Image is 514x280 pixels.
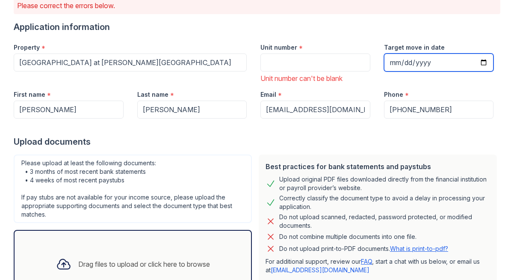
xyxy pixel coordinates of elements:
[260,90,276,99] label: Email
[14,90,45,99] label: First name
[14,21,500,33] div: Application information
[279,175,490,192] div: Upload original PDF files downloaded directly from the financial institution or payroll provider’...
[384,43,445,52] label: Target move in date
[279,213,490,230] div: Do not upload scanned, redacted, password protected, or modified documents.
[271,266,369,274] a: [EMAIL_ADDRESS][DOMAIN_NAME]
[279,232,417,242] div: Do not combine multiple documents into one file.
[260,43,297,52] label: Unit number
[266,161,490,172] div: Best practices for bank statements and paystubs
[14,155,252,223] div: Please upload at least the following documents: • 3 months of most recent bank statements • 4 wee...
[78,259,210,269] div: Drag files to upload or click here to browse
[14,136,500,148] div: Upload documents
[384,90,403,99] label: Phone
[17,0,497,11] p: Please correct the errors below.
[361,258,372,265] a: FAQ
[266,257,490,274] p: For additional support, review our , start a chat with us below, or email us at
[137,90,168,99] label: Last name
[279,244,448,253] p: Do not upload print-to-PDF documents.
[260,73,370,83] div: Unit number can't be blank
[14,43,40,52] label: Property
[390,245,448,252] a: What is print-to-pdf?
[279,194,490,211] div: Correctly classify the document type to avoid a delay in processing your application.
